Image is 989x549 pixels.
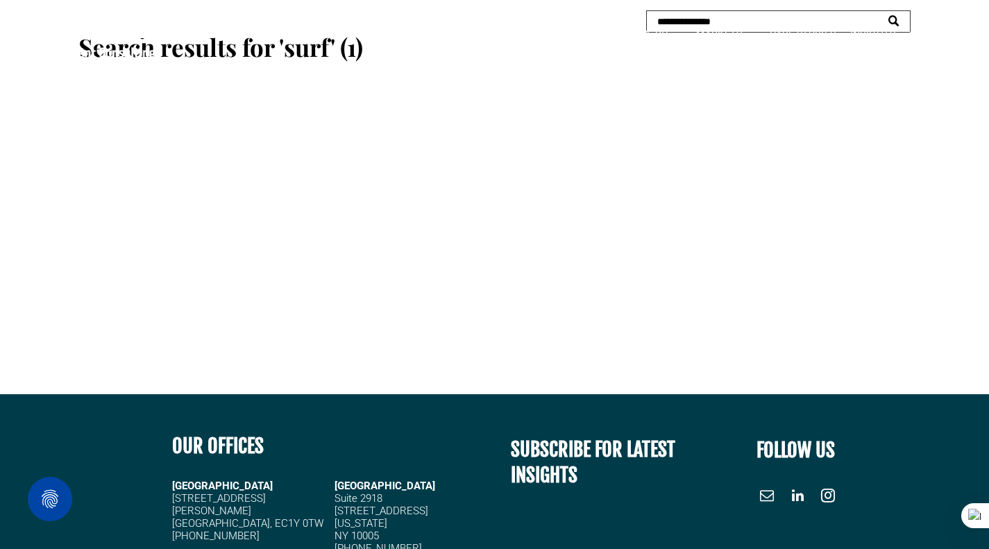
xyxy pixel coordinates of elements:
b: OUR OFFICES [172,434,264,458]
font: FOLLOW US [756,438,835,462]
span: SUBSCRIBE FOR LATEST INSIGHTS [511,437,675,487]
a: CONTACT [902,24,961,45]
a: ABOUT [467,24,527,45]
span: [STREET_ADDRESS] [335,505,428,517]
a: CASE STUDIES [763,24,843,45]
a: INSIGHTS [843,24,902,45]
img: Go to Homepage [26,19,155,60]
span: [STREET_ADDRESS][PERSON_NAME] [GEOGRAPHIC_DATA], EC1Y 0TW [172,492,323,530]
a: instagram [818,485,838,509]
a: HOME [424,24,467,45]
a: OUR PEOPLE [527,24,601,45]
span: Suite 2918 [335,492,382,505]
a: linkedin [787,485,808,509]
a: WHAT WE DO [602,24,690,45]
span: [PHONE_NUMBER] [172,530,260,542]
span: [GEOGRAPHIC_DATA] [335,480,435,492]
a: MARKETS [689,24,762,45]
span: [US_STATE] [335,517,387,530]
a: email [756,485,777,509]
strong: [GEOGRAPHIC_DATA] [172,480,273,492]
span: NY 10005 [335,530,379,542]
